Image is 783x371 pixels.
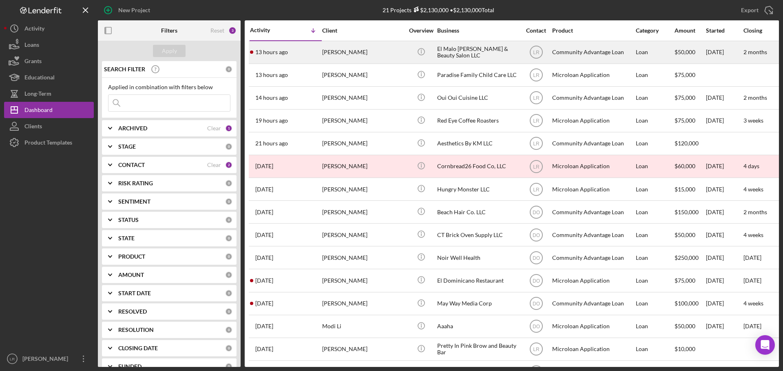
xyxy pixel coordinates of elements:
[437,270,519,291] div: El Dominicano Restaurant
[225,235,232,242] div: 0
[255,163,273,169] time: 2025-10-10 12:51
[118,235,135,241] b: STATE
[675,156,705,177] div: $60,000
[161,27,177,34] b: Filters
[552,42,634,63] div: Community Advantage Loan
[636,87,674,109] div: Loan
[255,94,288,101] time: 2025-10-15 02:54
[225,143,232,150] div: 0
[533,209,540,215] text: DO
[533,50,540,55] text: LR
[4,37,94,53] button: Loans
[437,247,519,268] div: Noir Well Health
[322,316,404,337] div: Modi Li
[24,118,42,136] div: Clients
[636,316,674,337] div: Loan
[706,201,743,223] div: [DATE]
[437,156,519,177] div: Cornbread26 Food Co, LLC
[118,308,147,315] b: RESOLVED
[706,293,743,314] div: [DATE]
[706,42,743,63] div: [DATE]
[225,216,232,224] div: 0
[118,125,147,132] b: ARCHIVED
[322,201,404,223] div: [PERSON_NAME]
[675,254,699,261] span: $250,000
[437,293,519,314] div: May Way Media Corp
[118,2,150,18] div: New Project
[207,125,221,132] div: Clear
[24,37,39,55] div: Loans
[636,64,674,86] div: Loan
[533,187,540,192] text: LR
[4,351,94,367] button: LR[PERSON_NAME]
[675,71,695,78] span: $75,000
[24,86,51,104] div: Long-Term
[322,270,404,291] div: [PERSON_NAME]
[20,351,73,369] div: [PERSON_NAME]
[406,27,436,34] div: Overview
[675,345,695,352] span: $10,000
[675,209,699,215] span: $150,000
[153,45,186,57] button: Apply
[255,49,288,55] time: 2025-10-15 04:23
[255,140,288,147] time: 2025-10-14 19:57
[322,247,404,268] div: [PERSON_NAME]
[162,45,177,57] div: Apply
[4,134,94,151] button: Product Templates
[437,42,519,63] div: El Malo [PERSON_NAME] & Beauty Salon LLC
[322,42,404,63] div: [PERSON_NAME]
[228,26,237,35] div: 3
[521,27,551,34] div: Contact
[741,2,759,18] div: Export
[255,277,273,284] time: 2025-10-03 19:37
[437,87,519,109] div: Oui Oui Cuisine LLC
[255,209,273,215] time: 2025-10-07 15:08
[437,27,519,34] div: Business
[533,347,540,352] text: LR
[552,338,634,360] div: Microloan Application
[552,224,634,246] div: Community Advantage Loan
[706,224,743,246] div: [DATE]
[225,198,232,205] div: 0
[552,201,634,223] div: Community Advantage Loan
[225,271,232,279] div: 0
[743,48,767,55] time: 2 months
[706,156,743,177] div: [DATE]
[533,141,540,147] text: LR
[225,345,232,352] div: 0
[4,20,94,37] button: Activity
[4,118,94,134] button: Clients
[552,293,634,314] div: Community Advantage Loan
[552,156,634,177] div: Microloan Application
[322,64,404,86] div: [PERSON_NAME]
[118,253,145,260] b: PRODUCT
[533,72,540,78] text: LR
[4,102,94,118] button: Dashboard
[675,140,699,147] span: $120,000
[743,94,767,101] time: 2 months
[675,94,695,101] span: $75,000
[437,224,519,246] div: CT Brick Oven Supply LLC
[552,87,634,109] div: Community Advantage Loan
[533,301,540,307] text: DO
[4,53,94,69] button: Grants
[675,27,705,34] div: Amount
[552,110,634,132] div: Microloan Application
[743,186,763,193] time: 4 weeks
[322,133,404,154] div: [PERSON_NAME]
[636,224,674,246] div: Loan
[533,232,540,238] text: DO
[210,27,224,34] div: Reset
[118,217,139,223] b: STATUS
[636,270,674,291] div: Loan
[322,224,404,246] div: [PERSON_NAME]
[706,178,743,200] div: [DATE]
[24,20,44,39] div: Activity
[533,118,540,124] text: LR
[552,270,634,291] div: Microloan Application
[98,2,158,18] button: New Project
